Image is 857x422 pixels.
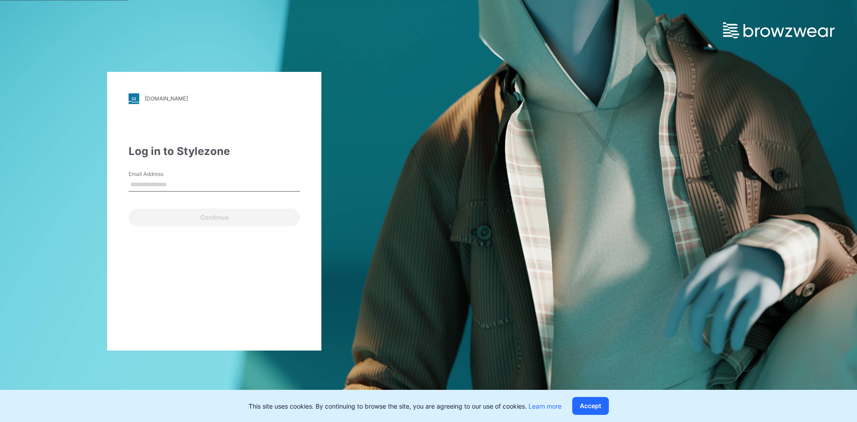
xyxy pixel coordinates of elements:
div: [DOMAIN_NAME] [145,95,188,102]
p: This site uses cookies. By continuing to browse the site, you are agreeing to our use of cookies. [249,401,562,411]
img: stylezone-logo.562084cfcfab977791bfbf7441f1a819.svg [129,93,139,104]
div: Log in to Stylezone [129,143,300,159]
img: browzwear-logo.e42bd6dac1945053ebaf764b6aa21510.svg [723,22,835,38]
a: Learn more [528,402,562,410]
button: Accept [572,397,609,415]
a: [DOMAIN_NAME] [129,93,300,104]
label: Email Address [129,170,191,178]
